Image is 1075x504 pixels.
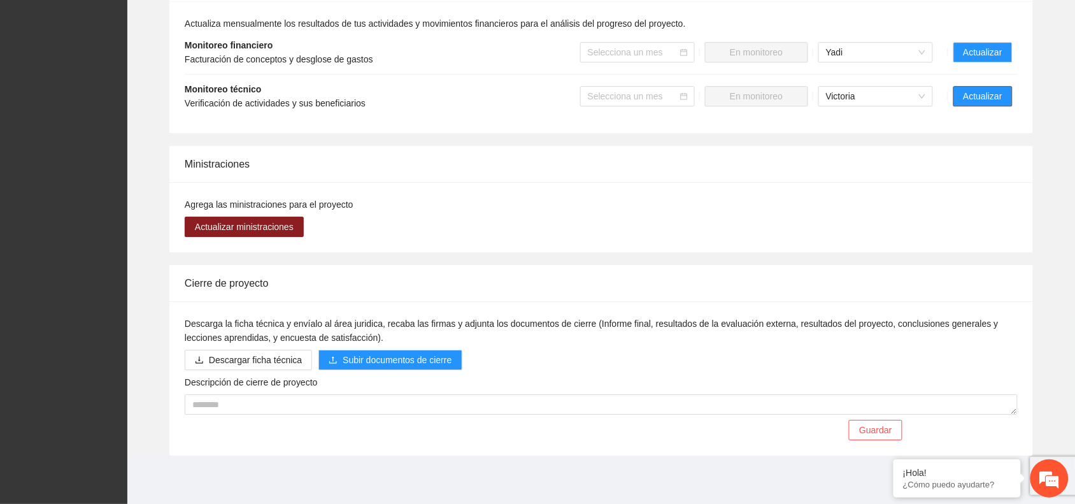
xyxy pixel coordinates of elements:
span: upload [329,356,338,366]
textarea: Descripción de cierre de proyecto [185,394,1018,415]
div: Ministraciones [185,146,1018,182]
div: Minimizar ventana de chat en vivo [209,6,239,37]
a: Actualizar ministraciones [185,222,304,232]
a: downloadDescargar ficha técnica [185,355,312,365]
span: Actualizar ministraciones [195,220,294,234]
div: Chatee con nosotros ahora [66,65,214,82]
span: Subir documentos de cierre [343,353,452,367]
span: Guardar [859,423,892,437]
div: ¡Hola! [903,468,1011,478]
p: ¿Cómo puedo ayudarte? [903,480,1011,489]
span: Actualizar [964,45,1002,59]
span: Descarga la ficha técnica y envíalo al área juridica, recaba las firmas y adjunta los documentos ... [185,319,999,343]
button: downloadDescargar ficha técnica [185,350,312,370]
span: calendar [680,92,688,100]
span: Actualizar [964,89,1002,103]
button: uploadSubir documentos de cierre [318,350,462,370]
strong: Monitoreo técnico [185,84,262,94]
strong: Monitoreo financiero [185,40,273,50]
span: Facturación de conceptos y desglose de gastos [185,54,373,64]
span: download [195,356,204,366]
textarea: Escriba su mensaje y pulse “Intro” [6,348,243,392]
div: Cierre de proyecto [185,265,1018,301]
button: Actualizar [953,42,1013,62]
span: Estamos en línea. [74,170,176,299]
span: Descargar ficha técnica [209,353,302,367]
button: Guardar [849,420,902,440]
span: uploadSubir documentos de cierre [318,355,462,365]
span: Actualiza mensualmente los resultados de tus actividades y movimientos financieros para el anális... [185,18,686,29]
span: calendar [680,48,688,56]
span: Agrega las ministraciones para el proyecto [185,199,353,210]
label: Descripción de cierre de proyecto [185,375,318,389]
span: Victoria [826,87,925,106]
span: Verificación de actividades y sus beneficiarios [185,98,366,108]
button: Actualizar ministraciones [185,217,304,237]
button: Actualizar [953,86,1013,106]
span: Yadi [826,43,925,62]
